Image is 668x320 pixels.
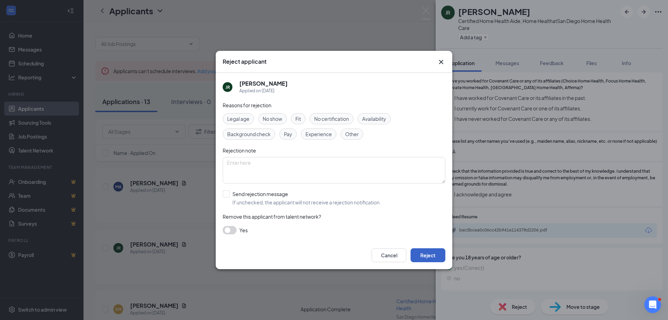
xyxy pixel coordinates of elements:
[437,58,445,66] button: Close
[263,115,282,123] span: No show
[372,248,406,262] button: Cancel
[295,115,301,123] span: Fit
[223,58,267,65] h3: Reject applicant
[239,226,248,234] span: Yes
[223,102,271,108] span: Reasons for rejection
[305,130,332,138] span: Experience
[284,130,292,138] span: Pay
[223,213,321,220] span: Remove this applicant from talent network?
[227,130,271,138] span: Background check
[345,130,359,138] span: Other
[223,147,256,154] span: Rejection note
[239,80,288,87] h5: [PERSON_NAME]
[314,115,349,123] span: No certification
[225,84,230,90] div: JR
[239,87,288,94] div: Applied on [DATE]
[227,115,249,123] span: Legal age
[437,58,445,66] svg: Cross
[411,248,445,262] button: Reject
[644,296,661,313] iframe: Intercom live chat
[362,115,386,123] span: Availability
